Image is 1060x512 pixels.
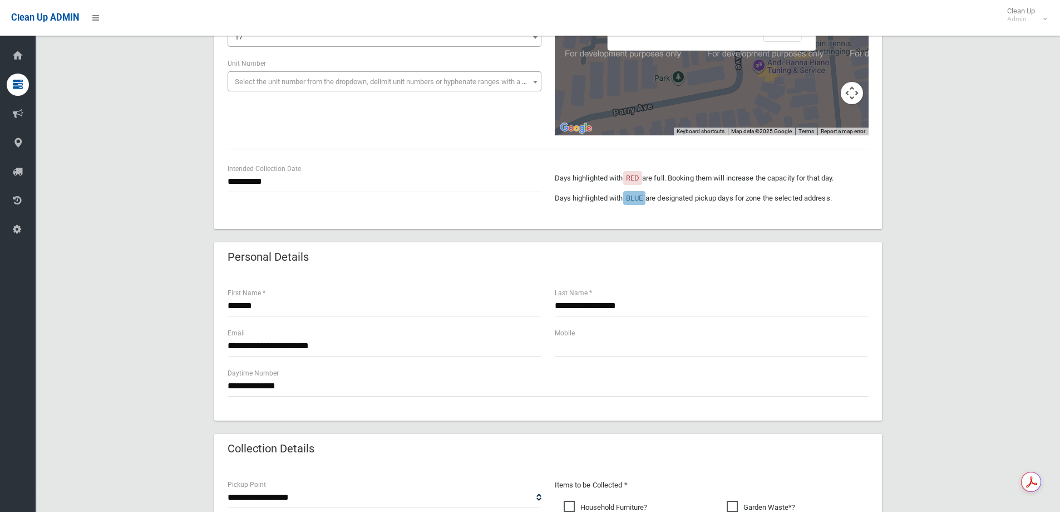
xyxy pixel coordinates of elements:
[798,128,814,134] a: Terms (opens in new tab)
[1002,7,1046,23] span: Clean Up
[555,192,869,205] p: Days highlighted with are designated pickup days for zone the selected address.
[235,77,546,86] span: Select the unit number from the dropdown, delimit unit numbers or hyphenate ranges with a comma
[626,194,643,202] span: BLUE
[214,438,328,460] header: Collection Details
[841,82,863,104] button: Map camera controls
[214,246,322,268] header: Personal Details
[677,128,724,135] button: Keyboard shortcuts
[626,174,639,182] span: RED
[555,172,869,185] p: Days highlighted with are full. Booking them will increase the capacity for that day.
[235,33,243,41] span: 17
[230,30,539,45] span: 17
[228,27,541,47] span: 17
[1007,15,1035,23] small: Admin
[558,121,594,135] img: Google
[11,12,79,23] span: Clean Up ADMIN
[555,479,869,492] p: Items to be Collected *
[821,128,865,134] a: Report a map error
[731,128,792,134] span: Map data ©2025 Google
[558,121,594,135] a: Open this area in Google Maps (opens a new window)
